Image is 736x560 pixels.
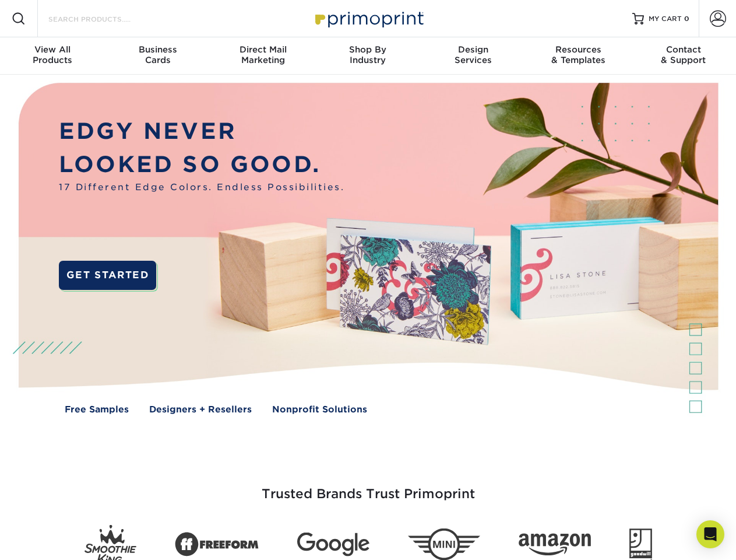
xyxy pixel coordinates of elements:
img: Amazon [519,534,591,556]
div: Cards [105,44,210,65]
a: Designers + Resellers [149,403,252,416]
img: Primoprint [310,6,427,31]
a: DesignServices [421,37,526,75]
a: Free Samples [65,403,129,416]
a: Resources& Templates [526,37,631,75]
span: Business [105,44,210,55]
a: Contact& Support [631,37,736,75]
a: Nonprofit Solutions [272,403,367,416]
iframe: Google Customer Reviews [3,524,99,556]
span: 17 Different Edge Colors. Endless Possibilities. [59,181,344,194]
div: Marketing [210,44,315,65]
a: Direct MailMarketing [210,37,315,75]
span: 0 [684,15,689,23]
input: SEARCH PRODUCTS..... [47,12,161,26]
a: BusinessCards [105,37,210,75]
span: Resources [526,44,631,55]
a: Shop ByIndustry [315,37,420,75]
p: EDGY NEVER [59,115,344,148]
span: Shop By [315,44,420,55]
h3: Trusted Brands Trust Primoprint [27,459,709,516]
img: Google [297,533,369,556]
a: GET STARTED [59,261,156,290]
div: & Templates [526,44,631,65]
span: MY CART [649,14,682,24]
span: Contact [631,44,736,55]
div: Industry [315,44,420,65]
div: Services [421,44,526,65]
div: Open Intercom Messenger [696,520,724,548]
div: & Support [631,44,736,65]
span: Design [421,44,526,55]
span: Direct Mail [210,44,315,55]
img: Goodwill [629,528,652,560]
p: LOOKED SO GOOD. [59,148,344,181]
